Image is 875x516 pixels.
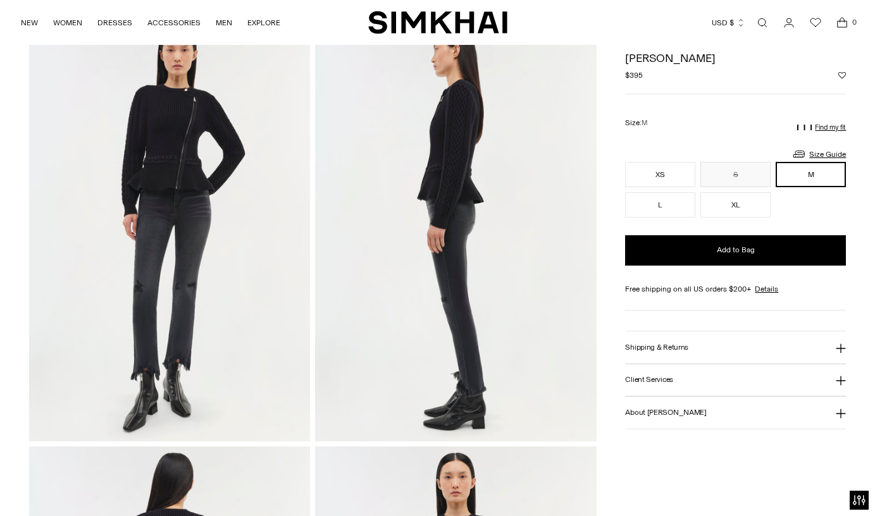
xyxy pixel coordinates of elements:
a: Wishlist [803,10,828,35]
a: Go to the account page [776,10,802,35]
a: ACCESSORIES [147,9,201,37]
button: Add to Bag [625,235,846,266]
h3: Client Services [625,376,673,384]
span: Add to Bag [717,245,755,255]
button: M [776,162,846,187]
h3: Shipping & Returns [625,343,688,352]
a: Details [755,283,778,295]
img: Andi Jacket [29,20,311,441]
label: Size: [625,117,647,129]
button: Shipping & Returns [625,331,846,364]
span: 0 [848,16,860,28]
a: EXPLORE [247,9,280,37]
a: MEN [216,9,232,37]
h1: [PERSON_NAME] [625,52,846,64]
button: Add to Wishlist [838,71,846,79]
a: DRESSES [97,9,132,37]
button: XL [700,192,771,218]
a: NEW [21,9,38,37]
a: WOMEN [53,9,82,37]
img: Andi Jacket [315,20,597,441]
span: M [642,119,647,127]
a: Open search modal [750,10,775,35]
button: S [700,162,771,187]
button: XS [625,162,695,187]
a: Size Guide [791,146,846,162]
button: L [625,192,695,218]
iframe: Sign Up via Text for Offers [10,468,127,506]
h3: About [PERSON_NAME] [625,408,706,417]
button: USD $ [712,9,745,37]
button: Client Services [625,364,846,396]
button: About [PERSON_NAME] [625,396,846,429]
a: SIMKHAI [368,10,507,35]
a: Open cart modal [829,10,855,35]
span: $395 [625,70,643,81]
div: Free shipping on all US orders $200+ [625,283,846,295]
